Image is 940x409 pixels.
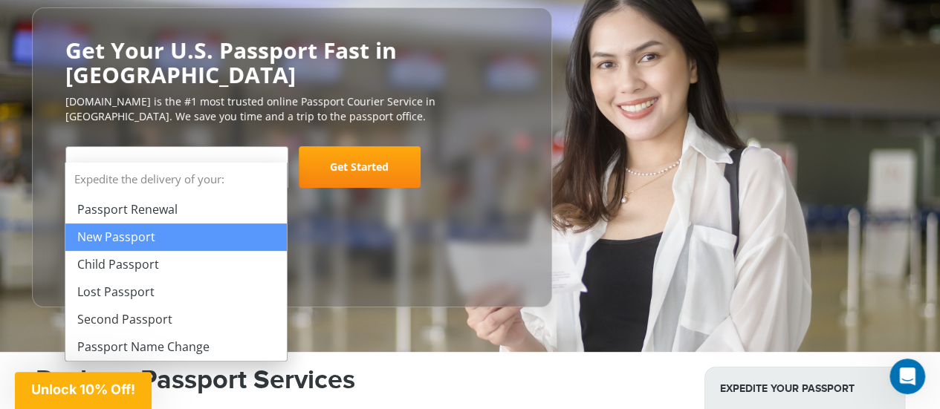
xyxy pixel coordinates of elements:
li: Child Passport [65,251,287,278]
li: Passport Name Change [65,333,287,361]
li: New Passport [65,223,287,251]
span: Starting at $199 + government fees [65,195,519,210]
h1: Durham Passport Services [36,367,682,393]
span: Select Your Service [65,146,288,188]
h2: Get Your U.S. Passport Fast in [GEOGRAPHIC_DATA] [65,38,519,87]
li: Lost Passport [65,278,287,306]
span: Unlock 10% Off! [31,382,135,397]
li: Second Passport [65,306,287,333]
span: Select Your Service [77,152,273,194]
li: Passport Renewal [65,196,287,223]
strong: Expedite the delivery of your: [65,163,287,196]
iframe: Intercom live chat [889,359,925,394]
p: [DOMAIN_NAME] is the #1 most trusted online Passport Courier Service in [GEOGRAPHIC_DATA]. We sav... [65,94,519,124]
li: Expedite the delivery of your: [65,163,287,361]
a: Get Started [299,146,421,188]
span: Select Your Service [77,160,196,177]
div: Unlock 10% Off! [15,372,152,409]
